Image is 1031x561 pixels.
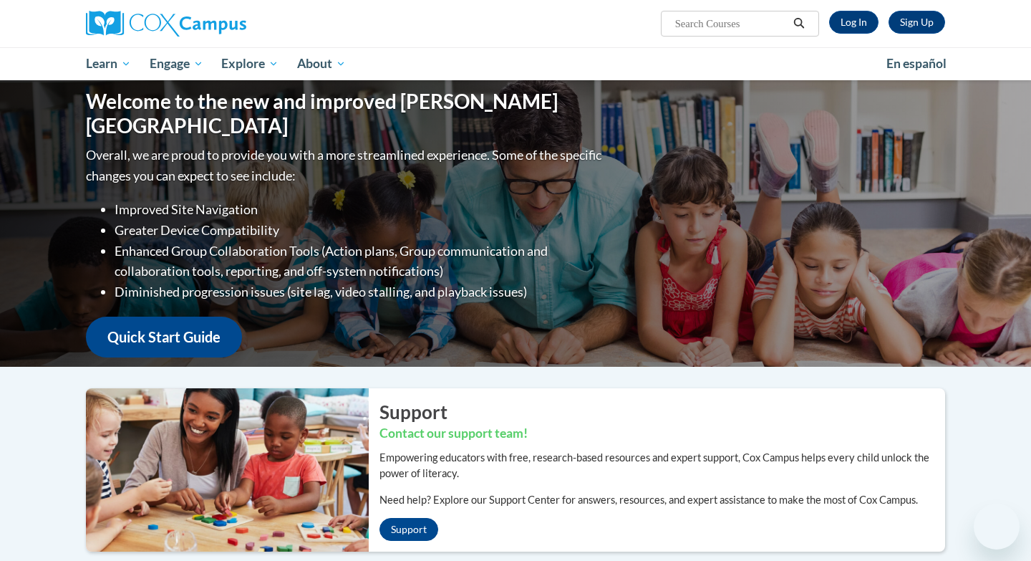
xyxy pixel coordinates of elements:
span: About [297,55,346,72]
a: Log In [829,11,878,34]
span: En español [886,56,947,71]
a: Learn [77,47,140,80]
h1: Welcome to the new and improved [PERSON_NAME][GEOGRAPHIC_DATA] [86,90,605,138]
img: Cox Campus [86,11,246,37]
p: Empowering educators with free, research-based resources and expert support, Cox Campus helps eve... [379,450,945,481]
a: En español [877,49,956,79]
p: Need help? Explore our Support Center for answers, resources, and expert assistance to make the m... [379,492,945,508]
iframe: Button to launch messaging window [974,504,1020,550]
img: ... [75,388,369,552]
span: Explore [221,55,279,72]
input: Search Courses [674,15,788,32]
button: Search [788,15,810,32]
li: Improved Site Navigation [115,199,605,220]
p: Overall, we are proud to provide you with a more streamlined experience. Some of the specific cha... [86,145,605,186]
a: About [288,47,355,80]
span: Learn [86,55,131,72]
a: Register [889,11,945,34]
a: Support [379,518,438,541]
li: Greater Device Compatibility [115,220,605,241]
a: Cox Campus [86,11,358,37]
a: Engage [140,47,213,80]
li: Diminished progression issues (site lag, video stalling, and playback issues) [115,282,605,302]
a: Explore [212,47,288,80]
h3: Contact our support team! [379,425,945,443]
h2: Support [379,399,945,425]
a: Quick Start Guide [86,317,242,358]
li: Enhanced Group Collaboration Tools (Action plans, Group communication and collaboration tools, re... [115,241,605,282]
span: Engage [150,55,203,72]
div: Main menu [64,47,967,80]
